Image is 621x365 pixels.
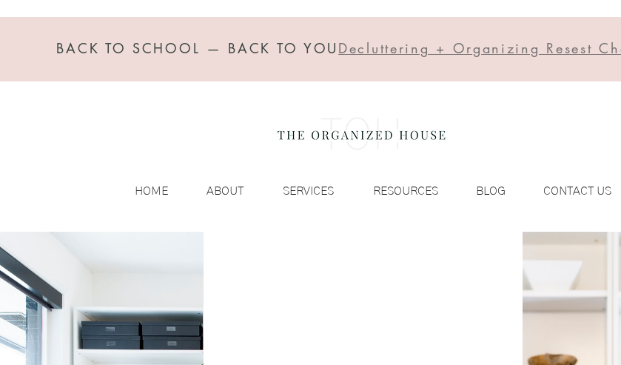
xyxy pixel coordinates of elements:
img: the organized house [271,104,452,164]
a: ABOUT [175,180,251,202]
a: SERVICES [251,180,341,202]
p: CONTACT US [536,180,619,202]
p: SERVICES [275,180,341,202]
a: CONTACT US [513,180,619,202]
a: RESOURCES [341,180,446,202]
p: ABOUT [199,180,251,202]
a: HOME [104,180,175,202]
p: HOME [127,180,175,202]
nav: Site [104,180,619,202]
p: RESOURCES [366,180,446,202]
p: BLOG [469,180,513,202]
span: BACK TO SCHOOL — BACK TO YOU [56,39,338,57]
a: BLOG [446,180,513,202]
